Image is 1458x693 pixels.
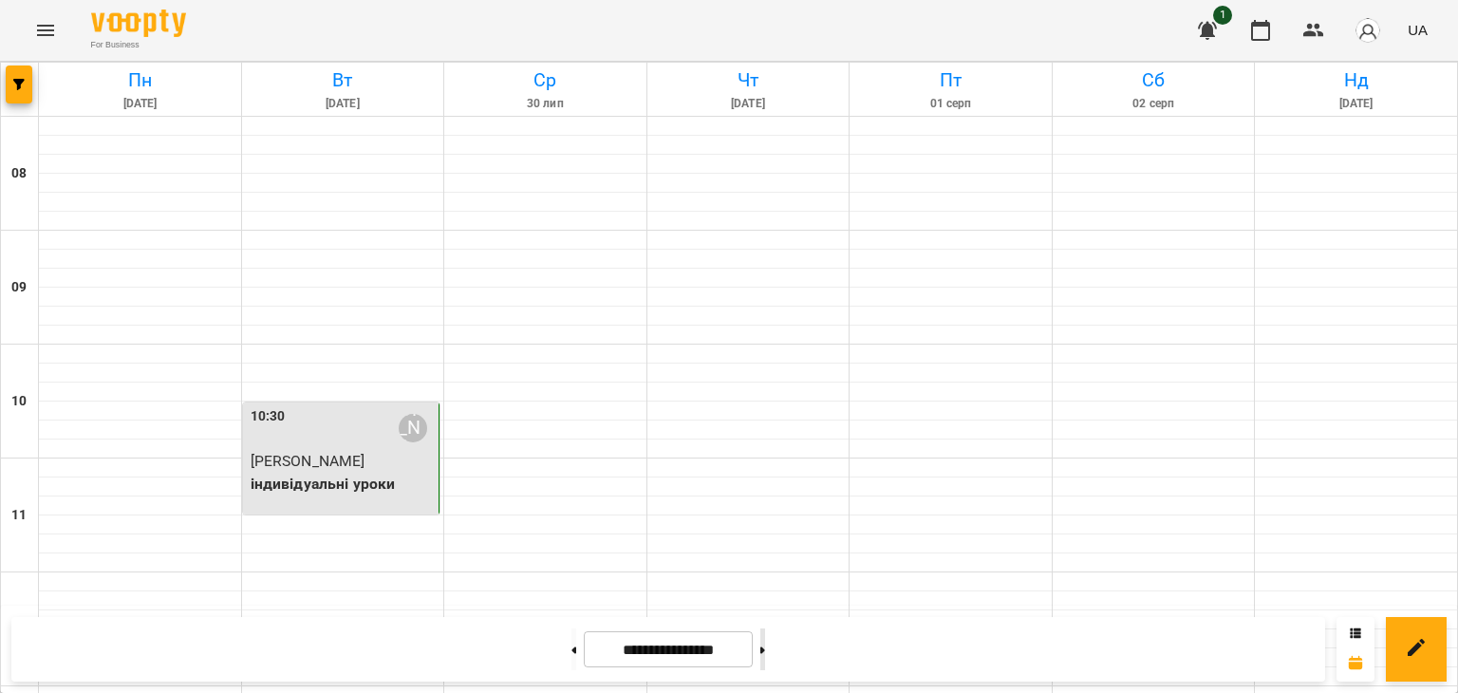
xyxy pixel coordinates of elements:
[91,9,186,37] img: Voopty Logo
[399,414,427,442] div: Миронюк Роксолана Святославівна
[11,505,27,526] h6: 11
[251,452,365,470] span: [PERSON_NAME]
[11,391,27,412] h6: 10
[42,95,238,113] h6: [DATE]
[1400,12,1435,47] button: UA
[11,163,27,184] h6: 08
[447,66,644,95] h6: Ср
[1408,20,1428,40] span: UA
[23,8,68,53] button: Menu
[11,277,27,298] h6: 09
[852,66,1049,95] h6: Пт
[1056,95,1252,113] h6: 02 серп
[1355,17,1381,44] img: avatar_s.png
[91,39,186,51] span: For Business
[1258,95,1454,113] h6: [DATE]
[251,406,286,427] label: 10:30
[650,95,847,113] h6: [DATE]
[1258,66,1454,95] h6: Нд
[245,95,441,113] h6: [DATE]
[1213,6,1232,25] span: 1
[447,95,644,113] h6: 30 лип
[1056,66,1252,95] h6: Сб
[852,95,1049,113] h6: 01 серп
[245,66,441,95] h6: Вт
[650,66,847,95] h6: Чт
[251,473,436,496] p: індивідуальні уроки
[42,66,238,95] h6: Пн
